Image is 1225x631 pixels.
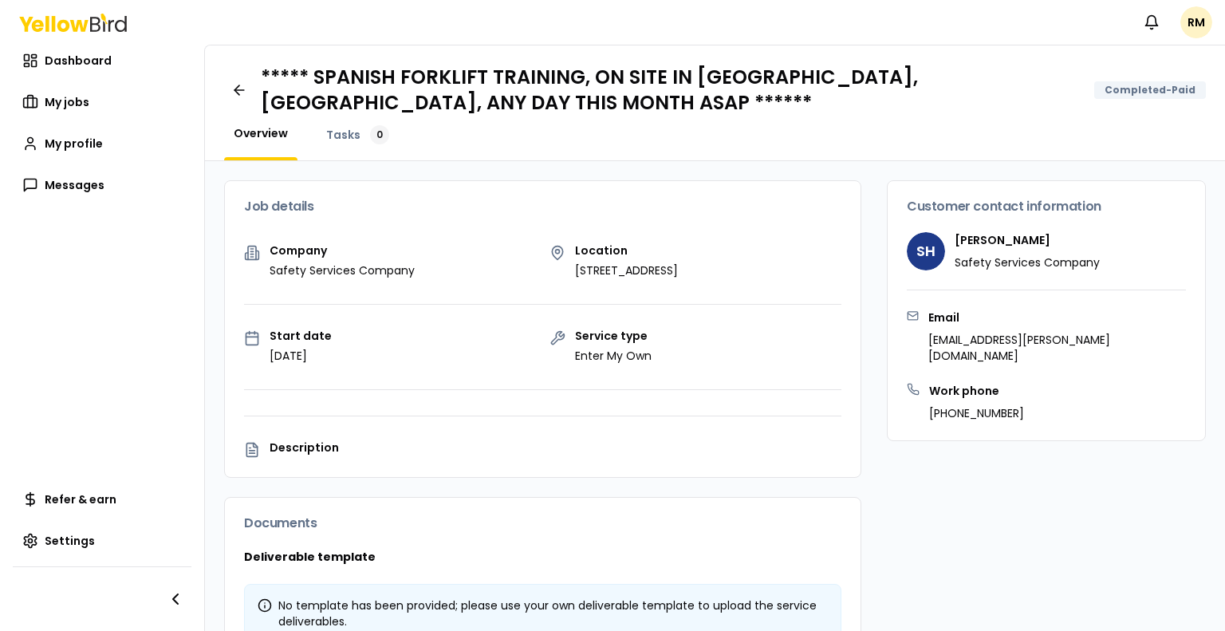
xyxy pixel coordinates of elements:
a: Settings [13,525,191,557]
p: Company [270,245,415,256]
p: [PHONE_NUMBER] [929,405,1024,421]
h4: [PERSON_NAME] [955,232,1100,248]
a: Overview [224,125,297,141]
span: Tasks [326,127,360,143]
p: Location [575,245,678,256]
p: Description [270,442,841,453]
a: Messages [13,169,191,201]
h3: Documents [244,517,841,530]
h3: Deliverable template [244,549,841,565]
h3: Work phone [929,383,1024,399]
span: My profile [45,136,103,152]
h3: Email [928,310,1186,325]
span: RM [1180,6,1212,38]
div: No template has been provided; please use your own deliverable template to upload the service del... [258,597,828,629]
span: Settings [45,533,95,549]
p: Service type [575,330,652,341]
div: 0 [370,125,389,144]
a: Dashboard [13,45,191,77]
div: Completed-Paid [1094,81,1206,99]
h1: ***** SPANISH FORKLIFT TRAINING, ON SITE IN [GEOGRAPHIC_DATA], [GEOGRAPHIC_DATA], ANY DAY THIS MO... [261,65,1081,116]
a: My profile [13,128,191,160]
a: Tasks0 [317,125,399,144]
span: SH [907,232,945,270]
p: Safety Services Company [270,262,415,278]
p: Start date [270,330,332,341]
p: [EMAIL_ADDRESS][PERSON_NAME][DOMAIN_NAME] [928,332,1186,364]
p: Enter My Own [575,348,652,364]
span: Refer & earn [45,491,116,507]
span: Overview [234,125,288,141]
a: Refer & earn [13,483,191,515]
h3: Job details [244,200,841,213]
p: [DATE] [270,348,332,364]
p: Safety Services Company [955,254,1100,270]
span: My jobs [45,94,89,110]
p: [STREET_ADDRESS] [575,262,678,278]
span: Dashboard [45,53,112,69]
a: My jobs [13,86,191,118]
span: Messages [45,177,104,193]
h3: Customer contact information [907,200,1186,213]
